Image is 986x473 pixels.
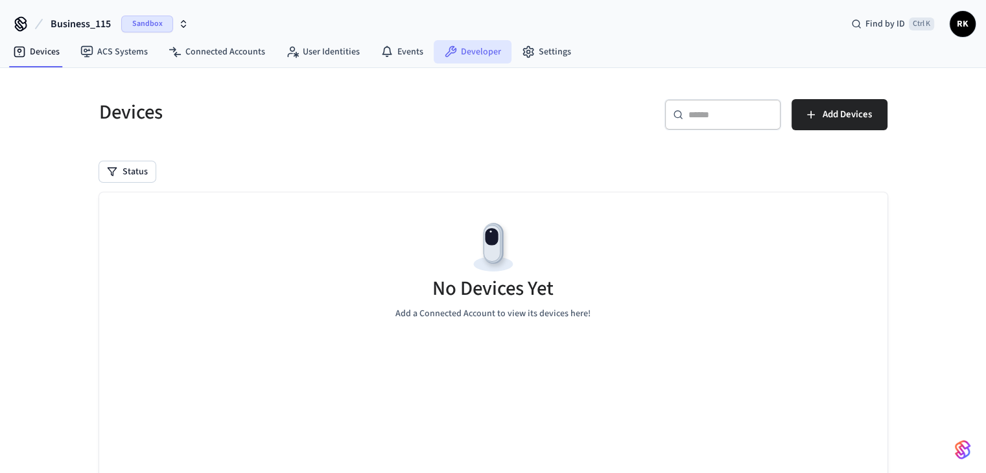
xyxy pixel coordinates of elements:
button: Add Devices [792,99,887,130]
a: Developer [434,40,511,63]
p: Add a Connected Account to view its devices here! [395,307,591,321]
a: User Identities [276,40,370,63]
button: RK [950,11,976,37]
img: Devices Empty State [464,218,522,277]
a: Devices [3,40,70,63]
img: SeamLogoGradient.69752ec5.svg [955,439,970,460]
a: Settings [511,40,581,63]
a: Events [370,40,434,63]
span: Find by ID [865,17,905,30]
span: RK [951,12,974,36]
span: Add Devices [823,106,872,123]
span: Sandbox [121,16,173,32]
span: Ctrl K [909,17,934,30]
a: Connected Accounts [158,40,276,63]
a: ACS Systems [70,40,158,63]
span: Business_115 [51,16,111,32]
h5: Devices [99,99,486,126]
div: Find by IDCtrl K [841,12,945,36]
h5: No Devices Yet [432,275,554,302]
button: Status [99,161,156,182]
